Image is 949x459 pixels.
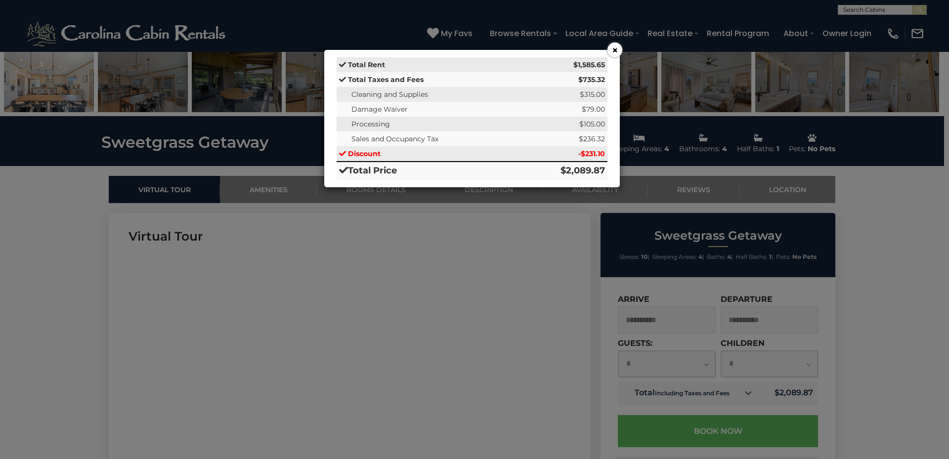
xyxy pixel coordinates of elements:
strong: $231.10 [581,149,605,158]
td: $315.00 [520,87,607,102]
span: Sales and Occupancy Tax [351,134,438,143]
strong: $735.32 [578,75,605,84]
span: Cleaning and Supplies [351,90,428,99]
strong: Total Taxes and Fees [348,75,424,84]
span: Damage Waiver [351,105,408,114]
strong: - [578,149,581,158]
strong: Discount [348,149,381,158]
td: $2,089.87 [520,162,607,180]
td: $79.00 [520,102,607,117]
span: Processing [351,120,390,128]
strong: $1,585.65 [573,60,605,69]
td: Total Price [337,162,520,180]
button: × [607,42,622,57]
td: $236.32 [520,131,607,146]
strong: Total Rent [348,60,385,69]
td: $105.00 [520,117,607,131]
